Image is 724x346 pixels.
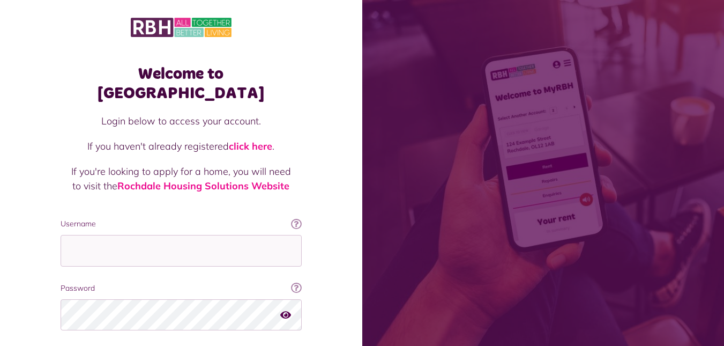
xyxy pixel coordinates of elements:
label: Username [61,218,302,230]
a: click here [229,140,272,152]
img: MyRBH [131,16,232,39]
a: Rochdale Housing Solutions Website [117,180,289,192]
p: If you haven't already registered . [71,139,291,153]
h1: Welcome to [GEOGRAPHIC_DATA] [61,64,302,103]
p: Login below to access your account. [71,114,291,128]
label: Password [61,283,302,294]
p: If you're looking to apply for a home, you will need to visit the [71,164,291,193]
